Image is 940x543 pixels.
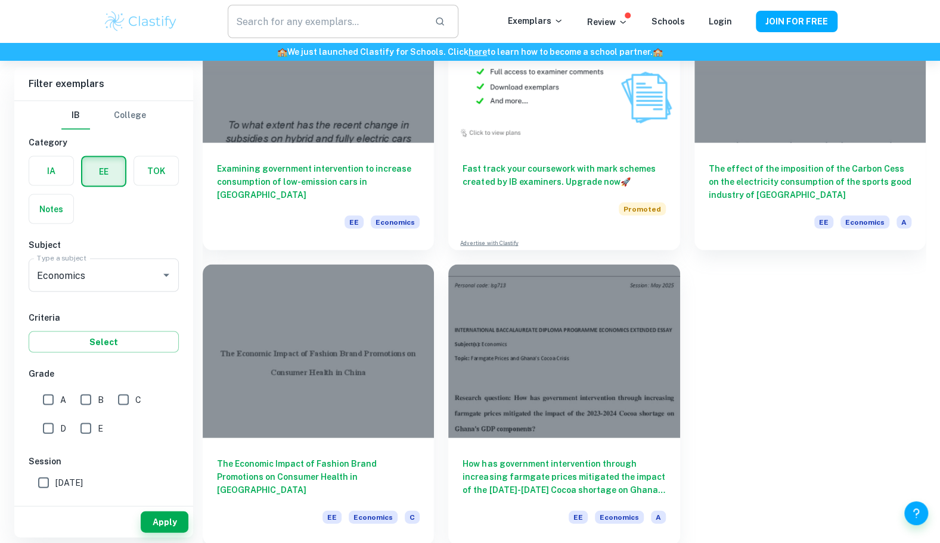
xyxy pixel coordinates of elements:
[322,510,342,523] span: EE
[896,215,911,228] span: A
[460,238,518,247] a: Advertise with Clastify
[29,454,179,467] h6: Session
[619,202,666,215] span: Promoted
[345,215,364,228] span: EE
[277,47,287,57] span: 🏫
[61,101,146,129] div: Filter type choice
[463,457,665,496] h6: How has government intervention through increasing farmgate prices mitigated the impact of the [D...
[60,421,66,435] span: D
[134,156,178,185] button: TOK
[405,510,420,523] span: C
[569,510,588,523] span: EE
[652,17,685,26] a: Schools
[98,421,103,435] span: E
[29,135,179,148] h6: Category
[37,253,86,263] label: Type a subject
[135,393,141,406] span: C
[709,162,911,201] h6: The effect of the imposition of the Carbon Cess on the electricity consumption of the sports good...
[840,215,889,228] span: Economics
[904,501,928,525] button: Help and Feedback
[217,457,420,496] h6: The Economic Impact of Fashion Brand Promotions on Consumer Health in [GEOGRAPHIC_DATA]
[82,157,125,185] button: EE
[29,194,73,223] button: Notes
[814,215,833,228] span: EE
[29,238,179,251] h6: Subject
[29,367,179,380] h6: Grade
[463,162,665,188] h6: Fast track your coursework with mark schemes created by IB examiners. Upgrade now
[55,499,94,513] span: May 2025
[29,331,179,352] button: Select
[114,101,146,129] button: College
[653,47,663,57] span: 🏫
[469,47,487,57] a: here
[587,15,628,29] p: Review
[60,393,66,406] span: A
[620,176,630,186] span: 🚀
[217,162,420,201] h6: Examining government intervention to increase consumption of low-emission cars in [GEOGRAPHIC_DATA]
[371,215,420,228] span: Economics
[756,11,837,32] button: JOIN FOR FREE
[29,156,73,185] button: IA
[14,67,193,100] h6: Filter exemplars
[595,510,644,523] span: Economics
[103,10,179,33] img: Clastify logo
[158,266,175,283] button: Open
[55,476,83,489] span: [DATE]
[228,5,424,38] input: Search for any exemplars...
[141,511,188,532] button: Apply
[709,17,732,26] a: Login
[508,14,563,27] p: Exemplars
[61,101,90,129] button: IB
[349,510,398,523] span: Economics
[651,510,666,523] span: A
[2,45,938,58] h6: We just launched Clastify for Schools. Click to learn how to become a school partner.
[29,311,179,324] h6: Criteria
[98,393,104,406] span: B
